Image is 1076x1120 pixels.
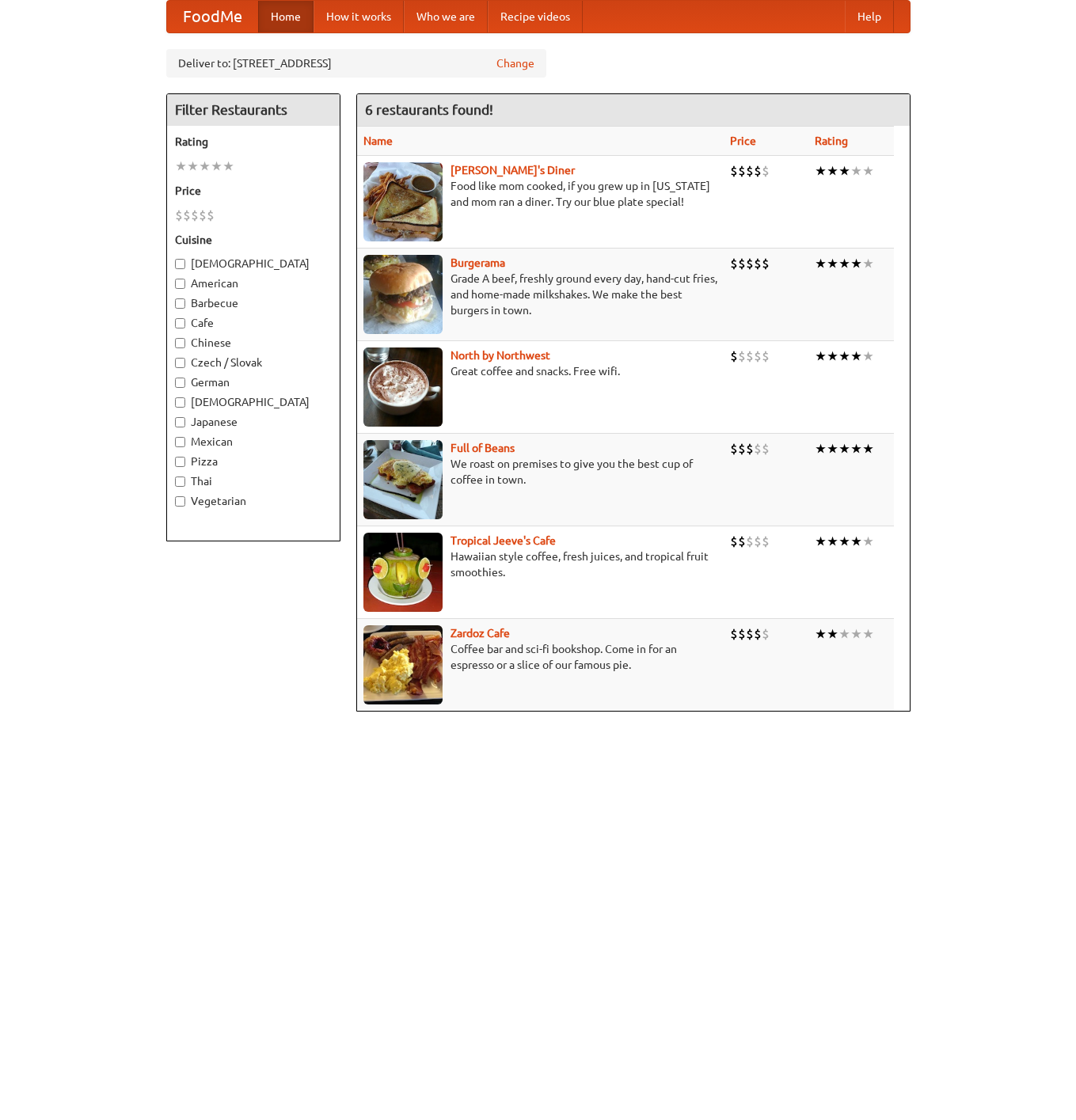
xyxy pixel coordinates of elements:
[838,440,850,457] li: ★
[183,207,191,224] li: $
[175,298,185,309] input: Barbecue
[815,162,827,180] li: ★
[167,1,258,32] a: FoodMe
[815,440,827,457] li: ★
[207,207,215,224] li: $
[363,271,717,318] p: Grade A beef, freshly ground every day, hand-cut fries, and home-made milkshakes. We make the bes...
[738,625,746,643] li: $
[363,456,717,488] p: We roast on premises to give you the best cup of coffee in town.
[451,164,575,177] b: [PERSON_NAME]'s Diner
[175,315,332,331] label: Cafe
[746,255,754,272] li: $
[762,440,770,457] li: $
[363,255,443,334] img: burgerama.jpg
[199,158,211,175] li: ★
[167,94,340,126] h4: Filter Restaurants
[488,1,583,32] a: Recipe videos
[175,158,187,175] li: ★
[730,255,738,272] li: $
[175,275,332,291] label: American
[746,625,754,643] li: $
[746,440,754,457] li: $
[838,255,850,272] li: ★
[862,162,874,180] li: ★
[838,533,850,550] li: ★
[754,533,762,550] li: $
[258,1,314,32] a: Home
[754,347,762,365] li: $
[815,255,827,272] li: ★
[815,135,848,147] a: Rating
[754,440,762,457] li: $
[815,625,827,643] li: ★
[175,397,185,408] input: [DEMOGRAPHIC_DATA]
[175,473,332,489] label: Thai
[730,135,756,147] a: Price
[762,533,770,550] li: $
[363,178,717,210] p: Food like mom cooked, if you grew up in [US_STATE] and mom ran a diner. Try our blue plate special!
[363,549,717,580] p: Hawaiian style coffee, fresh juices, and tropical fruit smoothies.
[187,158,199,175] li: ★
[363,641,717,673] p: Coffee bar and sci-fi bookshop. Come in for an espresso or a slice of our famous pie.
[175,414,332,430] label: Japanese
[730,347,738,365] li: $
[754,162,762,180] li: $
[730,625,738,643] li: $
[175,295,332,311] label: Barbecue
[815,347,827,365] li: ★
[175,493,332,509] label: Vegetarian
[175,335,332,351] label: Chinese
[365,102,493,117] ng-pluralize: 6 restaurants found!
[762,162,770,180] li: $
[175,318,185,328] input: Cafe
[175,374,332,390] label: German
[738,533,746,550] li: $
[850,533,862,550] li: ★
[175,279,185,289] input: American
[746,533,754,550] li: $
[850,347,862,365] li: ★
[175,394,332,410] label: [DEMOGRAPHIC_DATA]
[827,255,838,272] li: ★
[175,457,185,467] input: Pizza
[175,256,332,271] label: [DEMOGRAPHIC_DATA]
[175,417,185,427] input: Japanese
[838,162,850,180] li: ★
[850,162,862,180] li: ★
[738,440,746,457] li: $
[451,349,550,362] a: North by Northwest
[730,162,738,180] li: $
[815,533,827,550] li: ★
[175,355,332,370] label: Czech / Slovak
[746,347,754,365] li: $
[838,347,850,365] li: ★
[862,625,874,643] li: ★
[175,434,332,450] label: Mexican
[175,476,185,487] input: Thai
[175,259,185,269] input: [DEMOGRAPHIC_DATA]
[730,440,738,457] li: $
[166,49,546,78] div: Deliver to: [STREET_ADDRESS]
[175,437,185,447] input: Mexican
[363,533,443,612] img: jeeves.jpg
[746,162,754,180] li: $
[862,255,874,272] li: ★
[738,162,746,180] li: $
[363,162,443,241] img: sallys.jpg
[175,378,185,388] input: German
[451,442,515,454] a: Full of Beans
[496,55,534,71] a: Change
[404,1,488,32] a: Who we are
[754,625,762,643] li: $
[762,625,770,643] li: $
[862,533,874,550] li: ★
[175,496,185,507] input: Vegetarian
[850,440,862,457] li: ★
[314,1,404,32] a: How it works
[838,625,850,643] li: ★
[827,625,838,643] li: ★
[451,534,556,547] a: Tropical Jeeve's Cafe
